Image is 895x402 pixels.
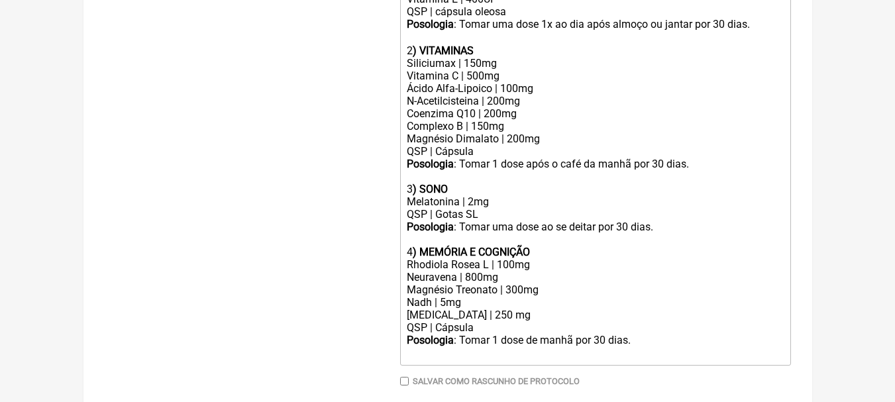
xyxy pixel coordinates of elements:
strong: Posologia [407,158,454,170]
div: Coenzima Q10 | 200mg Complexo B | 150mg Magnésio Dimalato | 200mg QSP | Cápsula [407,107,783,158]
div: 3 [407,183,783,195]
label: Salvar como rascunho de Protocolo [413,376,580,386]
div: : Tomar uma dose 1x ao dia após almoço ou jantar por 30 dias. ㅤ [407,18,783,32]
div: Melatonina | 2mg [407,195,783,208]
div: 2 Siliciumax | 150mg [407,32,783,70]
div: Ácido Alfa-Lipoico | 100mg [407,82,783,95]
div: N-Acetilcisteina | 200mg [407,95,783,107]
div: Rhodiola Rosea L | 100mg [407,258,783,271]
strong: ) VITAMINAS [413,44,474,57]
div: : Tomar 1 dose de manhã por 30 dias.ㅤ [407,334,783,360]
div: : Tomar uma dose ao se deitar por 30 dias. [407,221,783,233]
div: Neuravena | 800mg Magnésio Treonato | 300mg Nadh | 5mg [MEDICAL_DATA] | 250 mg QSP | Cápsula [407,271,783,334]
strong: ) SONO [413,183,448,195]
div: 4 [407,246,783,258]
div: : Tomar 1 dose após o café da manhã por 30 dias. [407,158,783,170]
strong: Posologia [407,18,454,30]
div: QSP | Gotas SL [407,208,783,221]
strong: Posologia [407,221,454,233]
strong: Posologia [407,334,454,346]
strong: ) MEMÓRIA E COGNIÇÃO [413,246,530,258]
div: QSP | cápsula oleosa [407,5,783,18]
div: Vitamina C | 500mg [407,70,783,82]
